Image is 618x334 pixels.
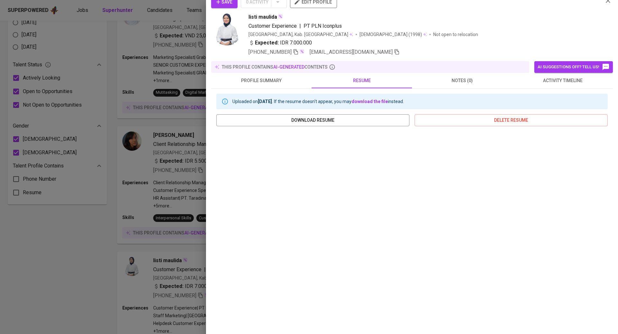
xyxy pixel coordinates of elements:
iframe: 09c896b921b9daca2542ecedc5e974c1.pdf [216,131,608,325]
b: [DATE] [258,99,272,104]
div: IDR 7.000.000 [248,39,312,47]
p: this profile contains contents [222,64,328,70]
span: profile summary [215,77,308,85]
div: (1998) [360,31,427,38]
span: delete resume [420,116,603,124]
span: notes (0) [416,77,509,85]
span: download resume [221,116,404,124]
span: | [299,22,301,30]
span: [PHONE_NUMBER] [248,49,292,55]
span: Customer Experience [248,23,297,29]
button: AI suggestions off? Tell us! [534,61,613,73]
div: [GEOGRAPHIC_DATA], Kab. [GEOGRAPHIC_DATA] [248,31,353,38]
b: Expected: [255,39,279,47]
span: activity timeline [516,77,609,85]
span: AI suggestions off? Tell us! [538,63,610,71]
span: PT PLN Iconplus [304,23,342,29]
button: download resume [216,114,409,126]
span: resume [315,77,408,85]
span: AI-generated [273,64,304,70]
span: [EMAIL_ADDRESS][DOMAIN_NAME] [310,49,393,55]
span: listi maulida [248,13,277,21]
p: Not open to relocation [433,31,478,38]
img: magic_wand.svg [278,14,283,19]
div: Uploaded on . If the resume doesn't appear, you may instead. [232,96,404,107]
a: download the file [351,99,388,104]
img: 425b2d6d8df69b244a3050379843e094.jpg [211,13,243,45]
img: magic_wand.svg [299,49,304,54]
span: [DEMOGRAPHIC_DATA] [360,31,408,38]
button: delete resume [415,114,608,126]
